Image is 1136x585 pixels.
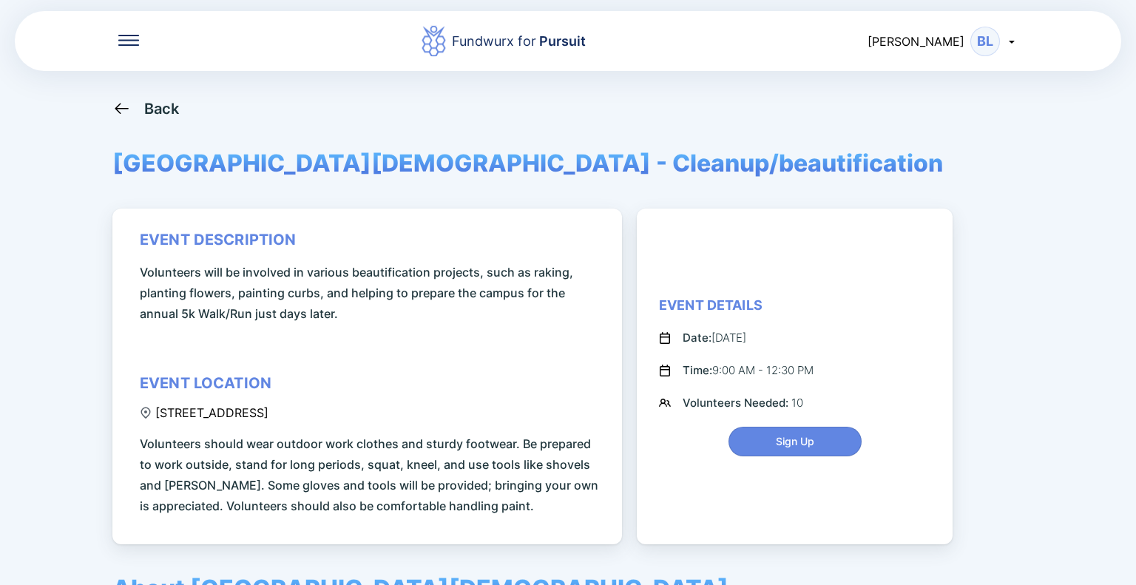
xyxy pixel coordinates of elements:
div: Fundwurx for [452,31,586,52]
div: event location [140,374,271,392]
span: Sign Up [776,434,814,449]
span: [GEOGRAPHIC_DATA][DEMOGRAPHIC_DATA] - Cleanup/beautification [112,149,943,177]
span: Volunteers Needed: [683,396,791,410]
div: 10 [683,394,803,412]
span: Date: [683,331,711,345]
div: [DATE] [683,329,746,347]
span: Volunteers should wear outdoor work clothes and sturdy footwear. Be prepared to work outside, sta... [140,433,600,516]
span: Time: [683,363,712,377]
div: event description [140,231,297,248]
span: Pursuit [536,33,586,49]
div: Event Details [659,297,763,314]
span: Volunteers will be involved in various beautification projects, such as raking, planting flowers,... [140,262,600,324]
span: [PERSON_NAME] [868,34,964,49]
div: Back [144,100,180,118]
div: [STREET_ADDRESS] [140,405,268,420]
div: 9:00 AM - 12:30 PM [683,362,814,379]
div: BL [970,27,1000,56]
button: Sign Up [728,427,862,456]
